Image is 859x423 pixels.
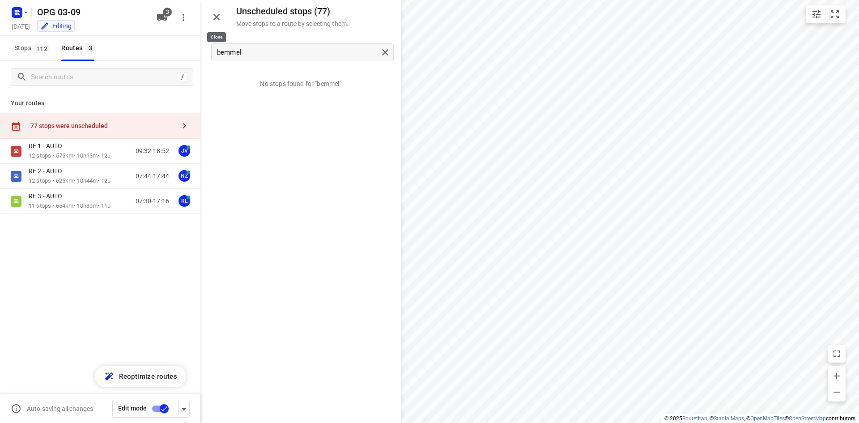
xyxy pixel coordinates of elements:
[175,142,193,160] button: JV
[11,98,190,108] p: Your routes
[31,70,178,84] input: Search routes
[14,43,52,54] span: Stops
[27,405,93,412] p: Auto-saving all changes
[217,46,378,60] input: Search unscheduled stops
[136,146,169,156] p: 09:32-18:52
[8,21,34,31] h5: Project date
[806,5,846,23] div: small contained button group
[808,5,825,23] button: Map settings
[178,72,187,82] div: /
[118,405,147,412] span: Edit mode
[29,202,111,210] p: 11 stops • 654km • 10h39m • 11u
[85,43,96,52] span: 3
[236,6,349,17] h5: Unscheduled stops ( 77 )
[750,415,785,422] a: OpenMapTiles
[136,171,169,181] p: 07:44-17:44
[664,415,855,422] li: © 2025 , © , © © contributors
[236,20,349,27] p: Move stops to a route by selecting them.
[119,371,177,382] span: Reoptimize routes
[136,197,169,206] p: 07:30-17:16
[682,415,707,422] a: Routetitan
[153,9,171,26] button: 3
[789,415,826,422] a: OpenStreetMap
[29,167,68,175] p: RE 2 - AUTO
[29,177,111,185] p: 12 stops • 625km • 10h44m • 12u
[29,192,68,200] p: RE 3 - AUTO
[179,403,189,414] div: Driver app settings
[34,5,149,19] h5: Rename
[34,44,50,53] span: 112
[714,415,744,422] a: Stadia Maps
[179,145,190,157] div: JV
[61,43,98,54] div: Routes
[179,195,190,207] div: RL
[260,79,341,88] p: No stops found for "bemmel"
[175,192,193,210] button: RL
[175,167,193,185] button: NZ
[30,122,175,129] div: 77 stops were unscheduled
[40,21,72,30] div: You are currently in edit mode.
[95,366,186,387] button: Reoptimize routes
[163,8,172,17] span: 3
[826,5,844,23] button: Fit zoom
[29,142,68,150] p: RE 1 - AUTO
[29,152,111,160] p: 12 stops • 575km • 10h13m • 12u
[179,170,190,182] div: NZ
